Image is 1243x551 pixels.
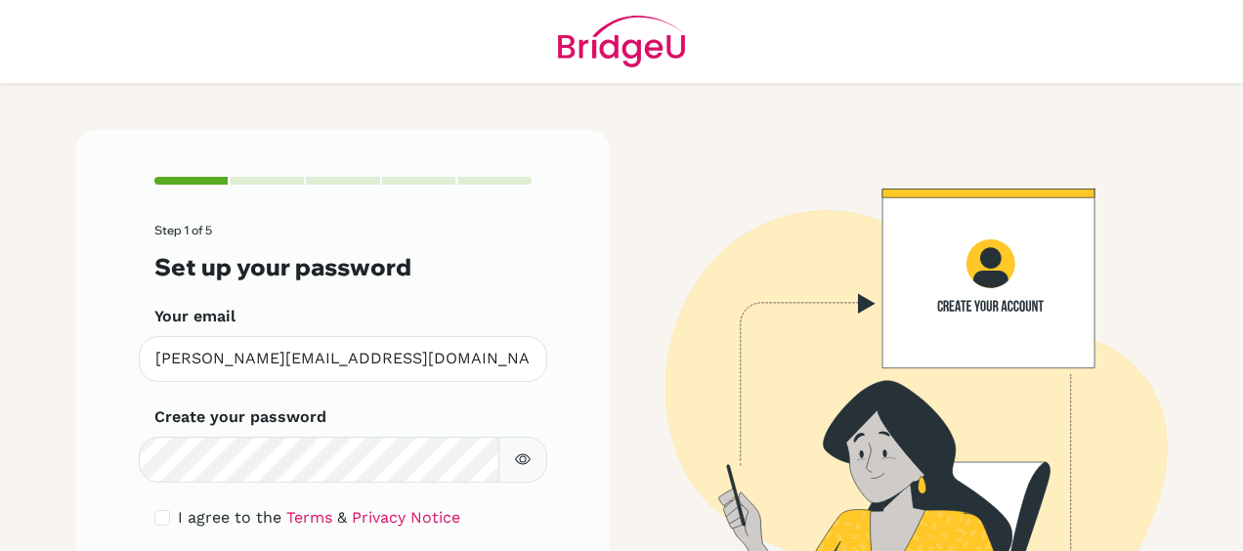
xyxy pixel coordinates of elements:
[139,336,547,382] input: Insert your email*
[154,253,532,281] h3: Set up your password
[154,223,212,237] span: Step 1 of 5
[337,508,347,527] span: &
[154,305,236,328] label: Your email
[352,508,460,527] a: Privacy Notice
[178,508,281,527] span: I agree to the
[154,405,326,429] label: Create your password
[286,508,332,527] a: Terms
